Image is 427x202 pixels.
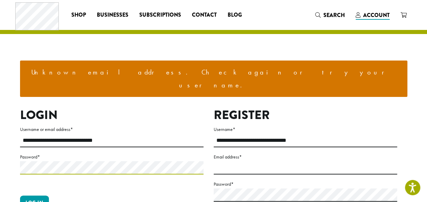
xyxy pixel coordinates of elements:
[214,180,397,188] label: Password
[310,10,350,21] a: Search
[214,125,397,134] label: Username
[25,66,402,91] li: Unknown email address. Check again or try your username.
[363,11,390,19] span: Account
[66,10,91,20] a: Shop
[20,125,203,134] label: Username or email address
[139,11,181,19] span: Subscriptions
[97,11,128,19] span: Businesses
[192,11,217,19] span: Contact
[214,153,397,161] label: Email address
[20,153,203,161] label: Password
[20,108,203,122] h2: Login
[214,108,397,122] h2: Register
[323,11,345,19] span: Search
[71,11,86,19] span: Shop
[228,11,242,19] span: Blog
